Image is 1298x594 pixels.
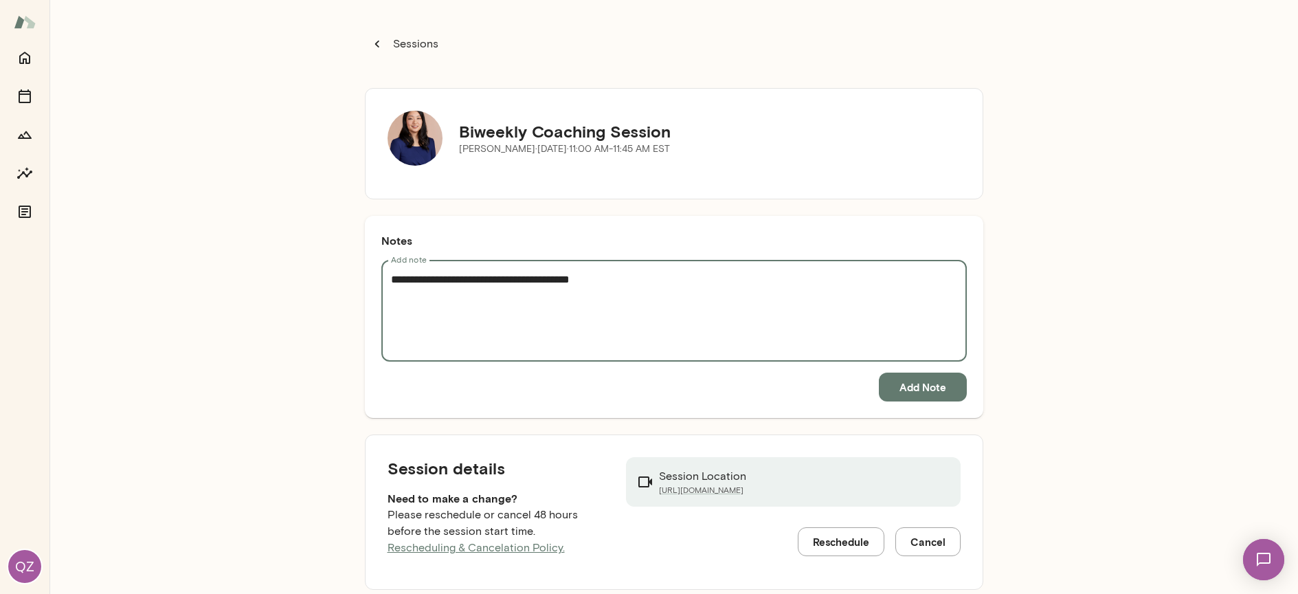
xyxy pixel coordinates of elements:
[11,159,38,187] button: Insights
[659,485,746,496] a: [URL][DOMAIN_NAME]
[11,121,38,148] button: Growth Plan
[11,198,38,225] button: Documents
[365,30,446,58] button: Sessions
[14,9,36,35] img: Mento
[11,44,38,71] button: Home
[459,142,671,156] p: [PERSON_NAME] · [DATE] · 11:00 AM-11:45 AM EST
[388,541,565,554] a: Rescheduling & Cancelation Policy.
[388,490,605,507] h6: Need to make a change?
[895,527,961,556] button: Cancel
[391,254,427,265] label: Add note
[879,373,967,401] button: Add Note
[459,120,671,142] h5: Biweekly Coaching Session
[11,82,38,110] button: Sessions
[798,527,884,556] button: Reschedule
[381,232,967,249] h6: Notes
[659,468,746,485] p: Session Location
[388,507,605,556] p: Please reschedule or cancel 48 hours before the session start time.
[388,111,443,166] img: Leah Kim
[8,550,41,583] div: QZ
[388,457,605,479] h5: Session details
[390,36,438,52] p: Sessions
